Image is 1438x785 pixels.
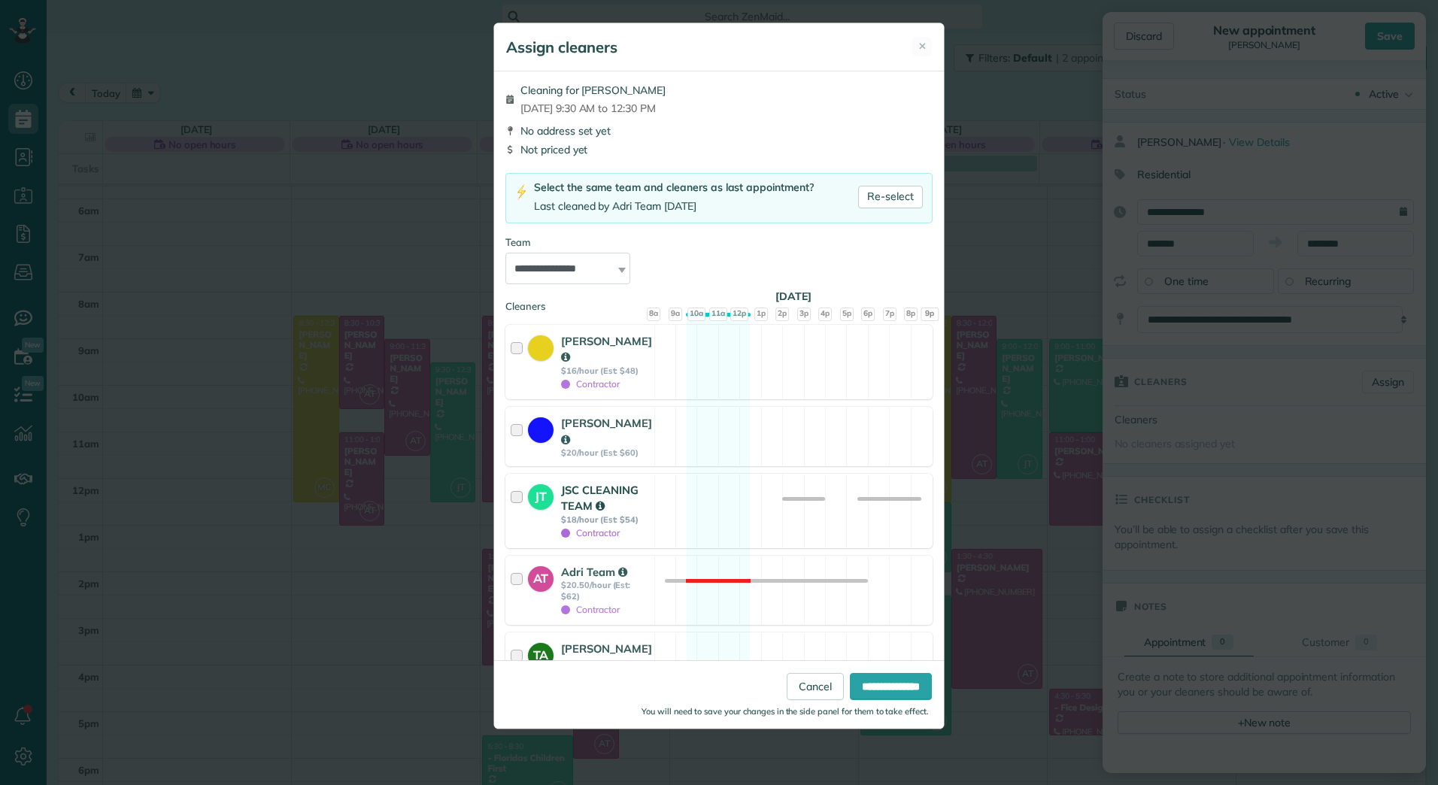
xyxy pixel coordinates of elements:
strong: JT [528,484,554,505]
div: Cleaners [505,299,933,304]
div: Last cleaned by Adri Team [DATE] [534,199,814,214]
a: Re-select [858,186,923,208]
strong: [PERSON_NAME] [561,641,652,671]
span: [DATE] 9:30 AM to 12:30 PM [520,101,666,116]
a: Cancel [787,673,844,700]
strong: $20.50/hour (Est: $62) [561,580,650,602]
strong: AT [528,566,554,587]
span: Contractor [561,527,620,538]
strong: $20/hour (Est: $60) [561,447,652,458]
span: ✕ [918,39,927,53]
div: No address set yet [505,123,933,138]
strong: $18/hour (Est: $54) [561,514,650,525]
span: Cleaning for [PERSON_NAME] [520,83,666,98]
div: Select the same team and cleaners as last appointment? [534,180,814,195]
strong: [PERSON_NAME] [561,334,652,364]
strong: JSC CLEANING TEAM [561,483,639,513]
span: Contractor [561,604,620,615]
strong: TA [528,643,554,664]
strong: Adri Team [561,565,627,579]
h5: Assign cleaners [506,37,617,58]
small: You will need to save your changes in the side panel for them to take effect. [642,706,929,717]
div: Team [505,235,933,250]
strong: $16/hour (Est: $48) [561,365,652,376]
img: lightning-bolt-icon-94e5364df696ac2de96d3a42b8a9ff6ba979493684c50e6bbbcda72601fa0d29.png [515,184,528,200]
strong: [PERSON_NAME] [561,416,652,446]
span: Contractor [561,378,620,389]
div: Not priced yet [505,142,933,157]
